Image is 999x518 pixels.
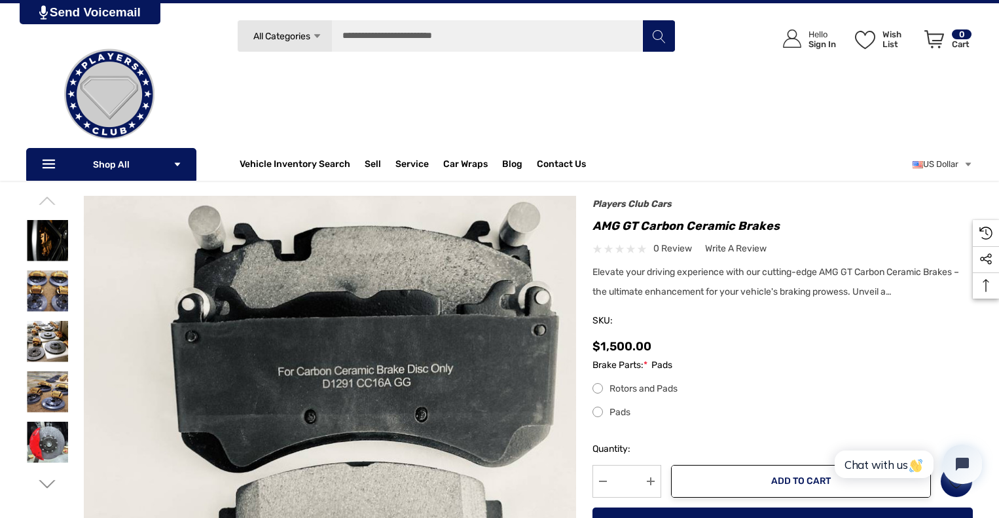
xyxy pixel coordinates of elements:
p: Wish List [882,29,917,49]
p: 0 [952,29,972,39]
svg: Go to slide 4 of 4 [39,193,56,209]
a: Blog [502,158,522,173]
img: AMG Carbon Ceramic Brakes [27,270,68,312]
button: Search [642,20,675,52]
a: Players Club Cars [592,198,672,210]
a: Sign in [768,16,843,62]
span: 0 review [653,240,692,257]
svg: Icon Line [41,157,60,172]
img: Players Club | Cars For Sale [44,29,175,160]
span: Sell [365,158,381,173]
span: Pads [651,358,672,373]
p: Shop All [26,148,196,181]
a: All Categories Icon Arrow Down Icon Arrow Up [237,20,332,52]
iframe: Tidio Chat [820,434,993,495]
p: Cart [952,39,972,49]
svg: Social Media [979,253,992,266]
a: USD [913,151,973,177]
svg: Icon User Account [783,29,801,48]
svg: Top [973,279,999,292]
p: Hello [808,29,836,39]
p: Sign In [808,39,836,49]
a: Sell [365,151,395,177]
a: Vehicle Inventory Search [240,158,350,173]
label: Quantity: [592,441,661,457]
button: Add to Cart [671,465,931,498]
label: Brake Parts: [592,358,973,373]
svg: Icon Arrow Down [173,160,182,169]
svg: Go to slide 2 of 4 [39,476,56,492]
a: Cart with 0 items [918,16,973,67]
img: AMG Carbon Ceramic Brakes [27,321,68,362]
svg: Icon Arrow Down [312,31,322,41]
a: Write a Review [705,240,767,257]
a: Car Wraps [443,151,502,177]
img: AMG Carbon Ceramic Brakes [27,371,68,413]
a: Contact Us [537,158,586,173]
img: AMG GT Carbon Ceramic Brakes [27,220,68,261]
span: All Categories [253,31,310,42]
span: Elevate your driving experience with our cutting-edge AMG GT Carbon Ceramic Brakes – the ultimate... [592,267,959,297]
img: AMG GT Carbon Ceramic Rotors [27,422,68,463]
span: $1,500.00 [592,339,651,354]
a: Service [395,158,429,173]
h1: AMG GT Carbon Ceramic Brakes [592,215,973,236]
svg: Recently Viewed [979,227,992,240]
span: Car Wraps [443,158,488,173]
img: PjwhLS0gR2VuZXJhdG9yOiBHcmF2aXQuaW8gLS0+PHN2ZyB4bWxucz0iaHR0cDovL3d3dy53My5vcmcvMjAwMC9zdmciIHhtb... [39,5,48,20]
svg: Review Your Cart [924,30,944,48]
span: Write a Review [705,243,767,255]
label: Rotors and Pads [592,381,973,397]
label: Pads [592,405,973,420]
span: SKU: [592,312,658,330]
a: Wish List [940,465,973,498]
a: Wish List Wish List [849,16,918,62]
svg: Wish List [855,31,875,49]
